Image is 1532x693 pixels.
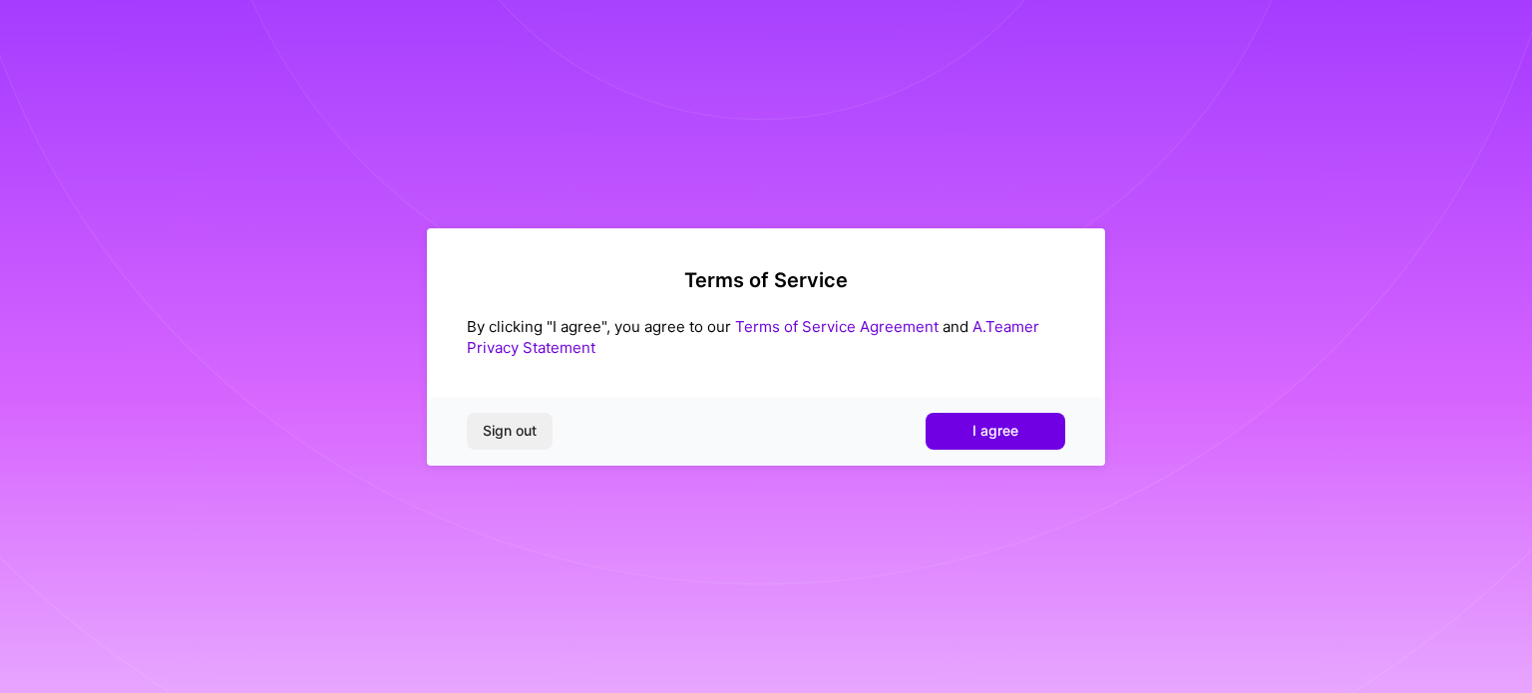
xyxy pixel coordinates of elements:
h2: Terms of Service [467,268,1065,292]
button: Sign out [467,413,553,449]
a: Terms of Service Agreement [735,317,939,336]
span: Sign out [483,421,537,441]
span: I agree [972,421,1018,441]
button: I agree [926,413,1065,449]
div: By clicking "I agree", you agree to our and [467,316,1065,358]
